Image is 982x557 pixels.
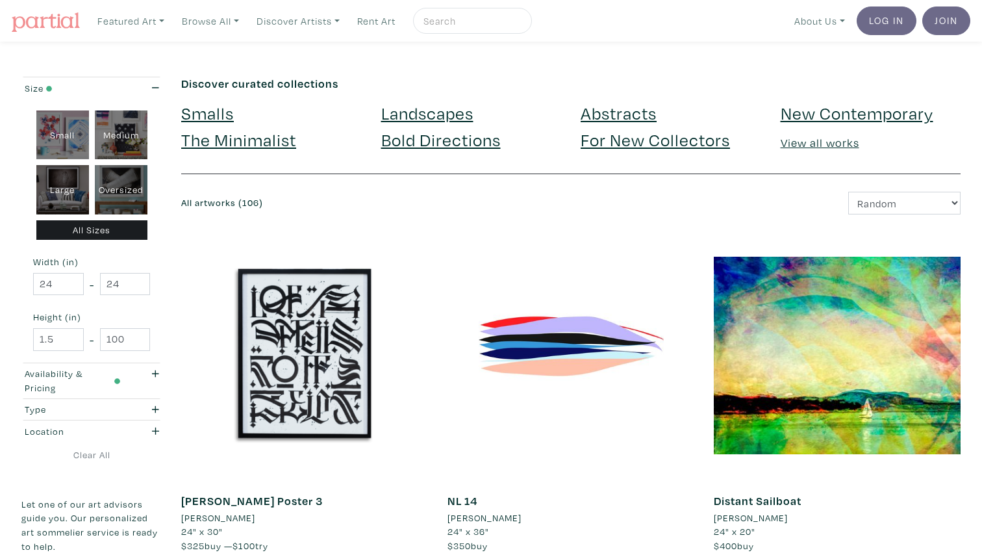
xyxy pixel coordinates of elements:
[581,101,657,124] a: Abstracts
[714,511,788,525] li: [PERSON_NAME]
[447,511,694,525] a: [PERSON_NAME]
[422,13,520,29] input: Search
[90,331,94,348] span: -
[21,448,162,462] a: Clear All
[21,77,162,99] button: Size
[714,511,961,525] a: [PERSON_NAME]
[95,110,147,160] div: Medium
[25,424,121,439] div: Location
[714,493,801,508] a: Distant Sailboat
[381,101,473,124] a: Landscapes
[788,8,851,34] a: About Us
[36,220,147,240] div: All Sizes
[857,6,916,35] a: Log In
[92,8,170,34] a: Featured Art
[21,497,162,553] p: Let one of our art advisors guide you. Our personalized art sommelier service is ready to help.
[714,539,754,552] span: buy
[447,511,522,525] li: [PERSON_NAME]
[21,421,162,442] button: Location
[21,399,162,421] button: Type
[95,165,147,214] div: Oversized
[922,6,970,35] a: Join
[781,135,859,150] a: View all works
[21,363,162,398] button: Availability & Pricing
[25,367,121,395] div: Availability & Pricing
[351,8,401,34] a: Rent Art
[25,81,121,96] div: Size
[447,493,477,508] a: NL 14
[447,539,471,552] span: $350
[251,8,346,34] a: Discover Artists
[181,511,255,525] li: [PERSON_NAME]
[181,493,323,508] a: [PERSON_NAME] Poster 3
[36,165,89,214] div: Large
[714,539,737,552] span: $400
[181,539,205,552] span: $325
[36,110,89,160] div: Small
[181,539,268,552] span: buy — try
[714,525,755,538] span: 24" x 20"
[181,77,961,91] h6: Discover curated collections
[181,525,223,538] span: 24" x 30"
[25,402,121,417] div: Type
[447,539,488,552] span: buy
[581,128,730,151] a: For New Collectors
[181,198,561,209] h6: All artworks (106)
[176,8,245,34] a: Browse All
[33,313,150,322] small: Height (in)
[447,525,489,538] span: 24" x 36"
[233,539,255,552] span: $100
[181,511,428,525] a: [PERSON_NAME]
[781,101,933,124] a: New Contemporary
[181,128,296,151] a: The Minimalist
[33,257,150,266] small: Width (in)
[181,101,234,124] a: Smalls
[90,276,94,293] span: -
[381,128,501,151] a: Bold Directions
